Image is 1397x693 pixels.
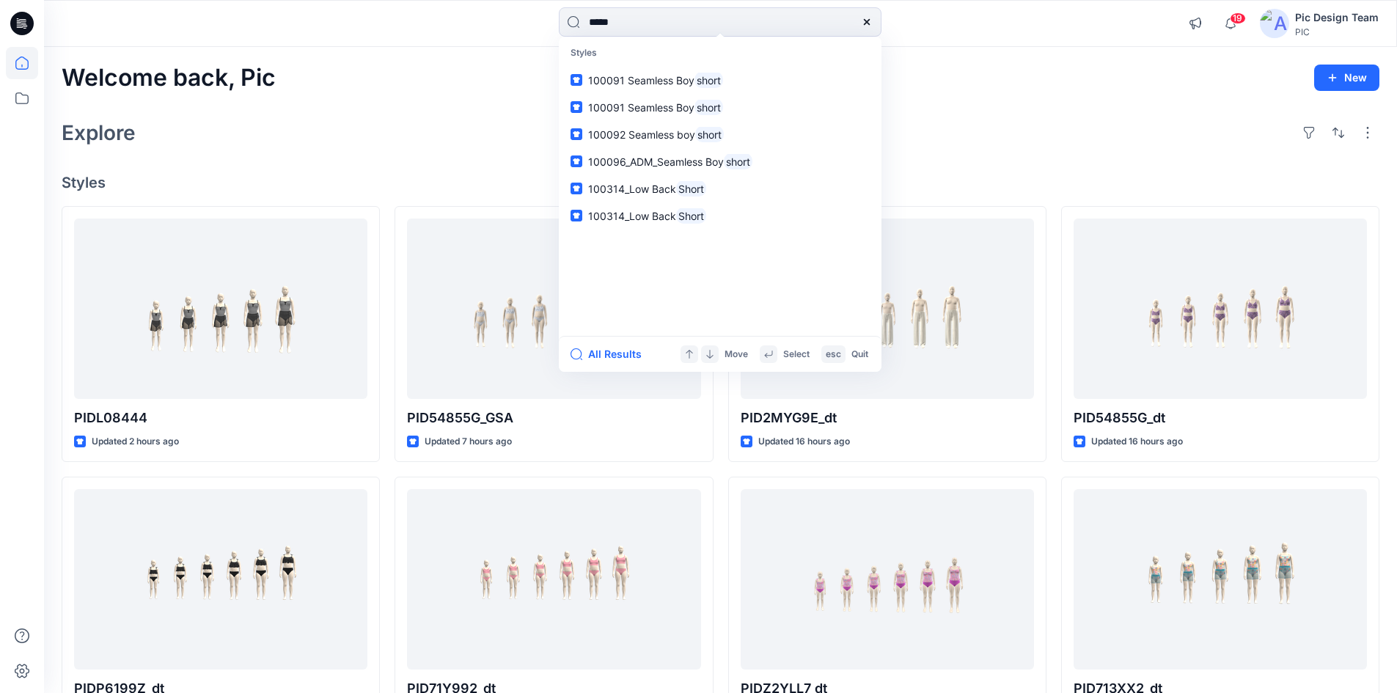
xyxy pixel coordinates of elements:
[741,219,1034,400] a: PID2MYG9E_dt
[92,434,179,450] p: Updated 2 hours ago
[562,94,879,121] a: 100091 Seamless Boyshort
[407,489,700,670] a: PID71Y992_dt
[1074,408,1367,428] p: PID54855G_dt
[562,121,879,148] a: 100092 Seamless boyshort
[1295,26,1379,37] div: PIC
[1074,489,1367,670] a: PID713XX2_dt
[62,121,136,144] h2: Explore
[676,208,706,224] mark: Short
[1230,12,1246,24] span: 19
[425,434,512,450] p: Updated 7 hours ago
[62,65,276,92] h2: Welcome back, Pic
[783,347,810,362] p: Select
[1074,219,1367,400] a: PID54855G_dt
[407,219,700,400] a: PID54855G_GSA
[588,74,694,87] span: 100091 Seamless Boy
[562,202,879,230] a: 100314_Low BackShort
[571,345,651,363] button: All Results
[588,183,676,195] span: 100314_Low Back
[741,489,1034,670] a: PIDZ2YLL7_dt
[588,210,676,222] span: 100314_Low Back
[758,434,850,450] p: Updated 16 hours ago
[724,153,752,170] mark: short
[588,155,724,168] span: 100096_ADM_Seamless Boy
[562,148,879,175] a: 100096_ADM_Seamless Boyshort
[1314,65,1379,91] button: New
[74,219,367,400] a: PIDL08444
[826,347,841,362] p: esc
[562,67,879,94] a: 100091 Seamless Boyshort
[74,489,367,670] a: PIDP6199Z_dt
[694,99,723,116] mark: short
[725,347,748,362] p: Move
[74,408,367,428] p: PIDL08444
[1295,9,1379,26] div: Pic Design Team
[407,408,700,428] p: PID54855G_GSA
[1091,434,1183,450] p: Updated 16 hours ago
[62,174,1379,191] h4: Styles
[741,408,1034,428] p: PID2MYG9E_dt
[851,347,868,362] p: Quit
[695,126,724,143] mark: short
[588,128,695,141] span: 100092 Seamless boy
[562,40,879,67] p: Styles
[676,180,706,197] mark: Short
[588,101,694,114] span: 100091 Seamless Boy
[1260,9,1289,38] img: avatar
[562,175,879,202] a: 100314_Low BackShort
[694,72,723,89] mark: short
